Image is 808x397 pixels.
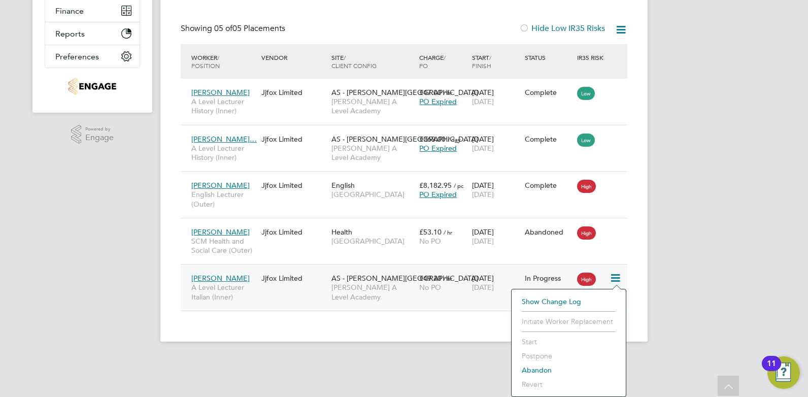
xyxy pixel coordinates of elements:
[469,48,522,75] div: Start
[259,176,329,195] div: Jjfox Limited
[469,269,522,297] div: [DATE]
[191,227,250,237] span: [PERSON_NAME]
[331,88,478,97] span: AS - [PERSON_NAME][GEOGRAPHIC_DATA]
[417,48,469,75] div: Charge
[444,89,452,96] span: / hr
[259,269,329,288] div: Jjfox Limited
[191,181,250,190] span: [PERSON_NAME]
[472,283,494,292] span: [DATE]
[419,237,441,246] span: No PO
[331,274,478,283] span: AS - [PERSON_NAME][GEOGRAPHIC_DATA]
[419,144,457,153] span: PO Expired
[469,83,522,111] div: [DATE]
[331,190,414,199] span: [GEOGRAPHIC_DATA]
[472,190,494,199] span: [DATE]
[189,129,627,138] a: [PERSON_NAME]…A Level Lecturer History (Inner)Jjfox LimitedAS - [PERSON_NAME][GEOGRAPHIC_DATA][PE...
[45,22,140,45] button: Reports
[191,88,250,97] span: [PERSON_NAME]
[55,52,99,61] span: Preferences
[577,226,596,240] span: High
[191,53,220,70] span: / Position
[525,227,573,237] div: Abandoned
[214,23,232,34] span: 05 of
[259,222,329,242] div: Jjfox Limited
[55,29,85,39] span: Reports
[189,268,627,277] a: [PERSON_NAME]A Level Lecturer Italian (Inner)Jjfox LimitedAS - [PERSON_NAME][GEOGRAPHIC_DATA][PER...
[191,97,256,115] span: A Level Lecturer History (Inner)
[189,82,627,91] a: [PERSON_NAME]A Level Lecturer History (Inner)Jjfox LimitedAS - [PERSON_NAME][GEOGRAPHIC_DATA][PER...
[85,134,114,142] span: Engage
[45,78,140,94] a: Go to home page
[469,176,522,204] div: [DATE]
[191,135,257,144] span: [PERSON_NAME]…
[469,222,522,251] div: [DATE]
[519,23,605,34] label: Hide Low IR35 Risks
[331,283,414,301] span: [PERSON_NAME] A Level Academy
[189,222,627,230] a: [PERSON_NAME]SCM Health and Social Care (Outer)Jjfox LimitedHealth[GEOGRAPHIC_DATA]£53.10 / hrNo ...
[517,349,621,363] li: Postpone
[191,237,256,255] span: SCM Health and Social Care (Outer)
[71,125,114,144] a: Powered byEngage
[45,45,140,68] button: Preferences
[85,125,114,134] span: Powered by
[472,53,491,70] span: / Finish
[69,78,116,94] img: jjfox-logo-retina.png
[419,190,457,199] span: PO Expired
[331,144,414,162] span: [PERSON_NAME] A Level Academy
[259,83,329,102] div: Jjfox Limited
[419,88,442,97] span: £47.00
[577,87,595,100] span: Low
[525,274,573,283] div: In Progress
[767,363,776,377] div: 11
[517,294,621,309] li: Show change log
[517,377,621,391] li: Revert
[191,190,256,208] span: English Lecturer (Outer)
[419,53,446,70] span: / PO
[577,134,595,147] span: Low
[331,53,377,70] span: / Client Config
[444,275,452,282] span: / hr
[189,48,259,75] div: Worker
[448,136,461,143] span: / day
[331,135,478,144] span: AS - [PERSON_NAME][GEOGRAPHIC_DATA]
[419,227,442,237] span: £53.10
[259,129,329,149] div: Jjfox Limited
[444,228,452,236] span: / hr
[517,335,621,349] li: Start
[419,274,442,283] span: £49.20
[419,97,457,106] span: PO Expired
[214,23,285,34] span: 05 Placements
[525,181,573,190] div: Complete
[517,363,621,377] li: Abandon
[525,135,573,144] div: Complete
[577,273,596,286] span: High
[331,181,355,190] span: English
[517,314,621,328] li: Initiate Worker Replacement
[522,48,575,67] div: Status
[329,48,417,75] div: Site
[575,48,610,67] div: IR35 Risk
[181,23,287,34] div: Showing
[767,356,800,389] button: Open Resource Center, 11 new notifications
[419,283,441,292] span: No PO
[331,227,352,237] span: Health
[331,97,414,115] span: [PERSON_NAME] A Level Academy
[189,175,627,184] a: [PERSON_NAME]English Lecturer (Outer)Jjfox LimitedEnglish[GEOGRAPHIC_DATA]£8,182.95 / pcPO Expire...
[577,180,596,193] span: High
[472,237,494,246] span: [DATE]
[331,237,414,246] span: [GEOGRAPHIC_DATA]
[419,181,452,190] span: £8,182.95
[259,48,329,67] div: Vendor
[472,144,494,153] span: [DATE]
[472,97,494,106] span: [DATE]
[525,88,573,97] div: Complete
[419,135,446,144] span: £369.00
[469,129,522,158] div: [DATE]
[55,6,84,16] span: Finance
[191,274,250,283] span: [PERSON_NAME]
[454,182,463,189] span: / pc
[191,283,256,301] span: A Level Lecturer Italian (Inner)
[191,144,256,162] span: A Level Lecturer History (Inner)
